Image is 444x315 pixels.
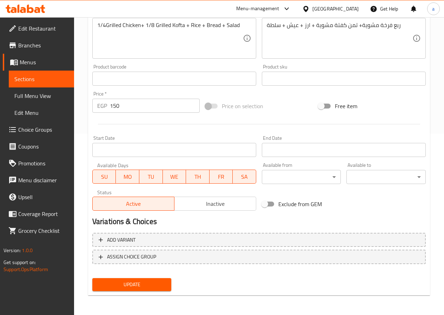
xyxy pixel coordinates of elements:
a: Full Menu View [9,87,74,104]
span: SU [95,172,113,182]
span: TU [142,172,160,182]
span: Coverage Report [18,210,68,218]
button: Inactive [174,197,256,211]
textarea: 1/4Grilled Chicken+ 1/8 Grilled Kofta + Rice + Bread + Salad [97,22,243,55]
span: Promotions [18,159,68,168]
span: Sections [14,75,68,83]
a: Choice Groups [3,121,74,138]
a: Branches [3,37,74,54]
span: Add variant [107,236,135,244]
a: Upsell [3,189,74,205]
span: Upsell [18,193,68,201]
span: Price on selection [222,102,263,110]
textarea: ربع فرخة مشوية+ تمن كفتة مشوية + ارز + عيش + سلطة [267,22,412,55]
span: Grocery Checklist [18,227,68,235]
span: Menu disclaimer [18,176,68,184]
button: TH [186,170,210,184]
span: Exclude from GEM [278,200,322,208]
span: WE [166,172,184,182]
span: Full Menu View [14,92,68,100]
button: Update [92,278,172,291]
button: MO [116,170,139,184]
span: 1.0.0 [22,246,33,255]
button: SU [92,170,116,184]
div: [GEOGRAPHIC_DATA] [312,5,359,13]
button: TU [139,170,163,184]
div: Menu-management [236,5,279,13]
span: a [432,5,435,13]
a: Edit Menu [9,104,74,121]
h2: Variations & Choices [92,216,426,227]
button: Active [92,197,174,211]
a: Grocery Checklist [3,222,74,239]
p: EGP [97,101,107,110]
span: Choice Groups [18,125,68,134]
span: FR [212,172,230,182]
span: Coupons [18,142,68,151]
span: Version: [4,246,21,255]
span: ASSIGN CHOICE GROUP [107,252,156,261]
a: Promotions [3,155,74,172]
span: Menus [20,58,68,66]
a: Sections [9,71,74,87]
span: Edit Menu [14,109,68,117]
span: Edit Restaurant [18,24,68,33]
input: Please enter product sku [262,72,426,86]
button: SA [233,170,256,184]
input: Please enter price [110,99,200,113]
span: SA [236,172,253,182]
a: Edit Restaurant [3,20,74,37]
button: Add variant [92,233,426,247]
a: Menus [3,54,74,71]
input: Please enter product barcode [92,72,256,86]
span: Inactive [177,199,253,209]
span: Get support on: [4,258,36,267]
div: ​ [346,170,426,184]
button: ASSIGN CHOICE GROUP [92,250,426,264]
span: Active [95,199,172,209]
a: Coverage Report [3,205,74,222]
button: FR [210,170,233,184]
span: Free item [335,102,357,110]
span: Update [98,280,166,289]
button: WE [163,170,186,184]
a: Coupons [3,138,74,155]
a: Support.OpsPlatform [4,265,48,274]
span: TH [189,172,207,182]
span: MO [119,172,137,182]
div: ​ [262,170,341,184]
a: Menu disclaimer [3,172,74,189]
span: Branches [18,41,68,50]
